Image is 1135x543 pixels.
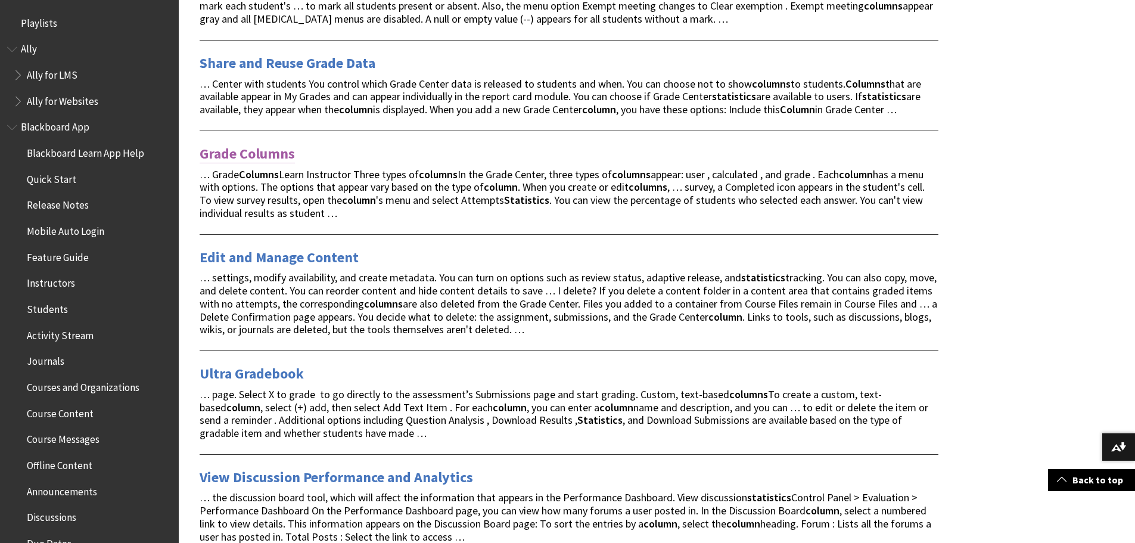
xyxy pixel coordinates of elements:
strong: column [226,401,260,414]
strong: columns [629,180,667,194]
span: Course Messages [27,430,99,446]
span: Offline Content [27,455,92,471]
strong: Column [780,103,815,116]
strong: column [806,504,839,517]
span: Course Content [27,404,94,420]
strong: columns [729,387,768,401]
span: Instructors [27,274,75,290]
strong: Columns [845,77,885,91]
a: Back to top [1048,469,1135,491]
strong: column [839,167,873,181]
strong: columns [612,167,651,181]
span: Playlists [21,13,57,29]
span: … Grade Learn Instructor Three types of In the Grade Center, three types of appear: user , calcul... [200,167,925,220]
span: … the discussion board tool, which will affect the information that appears in the Performance Da... [200,491,931,543]
strong: statistics [747,491,791,504]
nav: Book outline for Playlists [7,13,172,33]
nav: Book outline for Anthology Ally Help [7,39,172,111]
strong: statistics [741,271,785,284]
strong: Columns [239,167,279,181]
span: Feature Guide [27,247,89,263]
strong: statistics [712,89,756,103]
span: Discussions [27,507,76,523]
strong: columns [752,77,791,91]
strong: column [484,180,518,194]
span: Mobile Auto Login [27,221,104,237]
strong: column [582,103,616,116]
strong: Statistics [577,413,623,427]
span: Courses and Organizations [27,377,139,393]
span: Students [27,299,68,315]
strong: columns [364,297,403,311]
span: Blackboard Learn App Help [27,143,144,159]
strong: column [599,401,633,414]
span: Release Notes [27,196,89,212]
a: Share and Reuse Grade Data [200,54,375,73]
a: Grade Columns [200,144,295,163]
span: Blackboard App [21,117,89,134]
strong: column [643,517,677,530]
strong: statistics [862,89,906,103]
span: Announcements [27,482,97,498]
strong: column [493,401,527,414]
a: Edit and Manage Content [200,248,359,267]
strong: columns [419,167,458,181]
span: Activity Stream [27,325,94,342]
a: View Discussion Performance and Analytics [200,468,473,487]
strong: column [339,103,373,116]
span: … Center with students You control which Grade Center data is released to students and when. You ... [200,77,921,117]
span: Journals [27,352,64,368]
strong: column [726,517,760,530]
strong: column [342,193,376,207]
span: Ally for Websites [27,91,98,107]
span: Quick Start [27,169,76,185]
a: Ultra Gradebook [200,364,304,383]
span: Ally for LMS [27,65,77,81]
span: … settings, modify availability, and create metadata. You can turn on options such as review stat... [200,271,937,336]
strong: Statistics [504,193,549,207]
span: Ally [21,39,37,55]
span: … page. Select X to grade to go directly to the assessment’s Submissions page and start grading. ... [200,387,928,440]
strong: column [708,310,742,324]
